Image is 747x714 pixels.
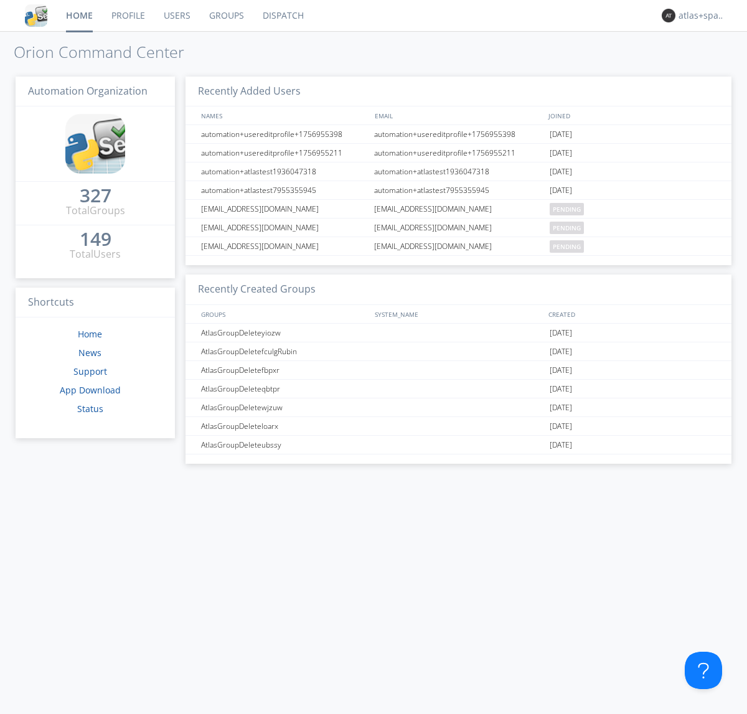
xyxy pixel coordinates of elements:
[66,204,125,218] div: Total Groups
[371,237,547,255] div: [EMAIL_ADDRESS][DOMAIN_NAME]
[550,417,572,436] span: [DATE]
[186,275,731,305] h3: Recently Created Groups
[73,365,107,377] a: Support
[198,305,369,323] div: GROUPS
[80,233,111,247] a: 149
[550,125,572,144] span: [DATE]
[545,305,720,323] div: CREATED
[371,218,547,237] div: [EMAIL_ADDRESS][DOMAIN_NAME]
[550,324,572,342] span: [DATE]
[78,347,101,359] a: News
[186,380,731,398] a: AtlasGroupDeleteqbtpr[DATE]
[186,342,731,361] a: AtlasGroupDeletefculgRubin[DATE]
[186,436,731,454] a: AtlasGroupDeleteubssy[DATE]
[198,398,370,416] div: AtlasGroupDeletewjzuw
[550,222,584,234] span: pending
[550,361,572,380] span: [DATE]
[80,189,111,202] div: 327
[371,125,547,143] div: automation+usereditprofile+1756955398
[198,218,370,237] div: [EMAIL_ADDRESS][DOMAIN_NAME]
[186,125,731,144] a: automation+usereditprofile+1756955398automation+usereditprofile+1756955398[DATE]
[77,403,103,415] a: Status
[550,203,584,215] span: pending
[662,9,675,22] img: 373638.png
[550,181,572,200] span: [DATE]
[16,288,175,318] h3: Shortcuts
[550,240,584,253] span: pending
[186,181,731,200] a: automation+atlastest7955355945automation+atlastest7955355945[DATE]
[80,233,111,245] div: 149
[685,652,722,689] iframe: Toggle Customer Support
[186,77,731,107] h3: Recently Added Users
[198,237,370,255] div: [EMAIL_ADDRESS][DOMAIN_NAME]
[545,106,720,124] div: JOINED
[28,84,148,98] span: Automation Organization
[550,162,572,181] span: [DATE]
[198,125,370,143] div: automation+usereditprofile+1756955398
[550,144,572,162] span: [DATE]
[550,436,572,454] span: [DATE]
[198,200,370,218] div: [EMAIL_ADDRESS][DOMAIN_NAME]
[550,398,572,417] span: [DATE]
[198,436,370,454] div: AtlasGroupDeleteubssy
[186,144,731,162] a: automation+usereditprofile+1756955211automation+usereditprofile+1756955211[DATE]
[371,162,547,181] div: automation+atlastest1936047318
[60,384,121,396] a: App Download
[186,218,731,237] a: [EMAIL_ADDRESS][DOMAIN_NAME][EMAIL_ADDRESS][DOMAIN_NAME]pending
[198,106,369,124] div: NAMES
[186,324,731,342] a: AtlasGroupDeleteyiozw[DATE]
[679,9,725,22] div: atlas+spanish0002
[198,342,370,360] div: AtlasGroupDeletefculgRubin
[371,144,547,162] div: automation+usereditprofile+1756955211
[78,328,102,340] a: Home
[25,4,47,27] img: cddb5a64eb264b2086981ab96f4c1ba7
[198,324,370,342] div: AtlasGroupDeleteyiozw
[371,181,547,199] div: automation+atlastest7955355945
[186,200,731,218] a: [EMAIL_ADDRESS][DOMAIN_NAME][EMAIL_ADDRESS][DOMAIN_NAME]pending
[186,162,731,181] a: automation+atlastest1936047318automation+atlastest1936047318[DATE]
[371,200,547,218] div: [EMAIL_ADDRESS][DOMAIN_NAME]
[550,342,572,361] span: [DATE]
[186,417,731,436] a: AtlasGroupDeleteloarx[DATE]
[70,247,121,261] div: Total Users
[198,162,370,181] div: automation+atlastest1936047318
[186,361,731,380] a: AtlasGroupDeletefbpxr[DATE]
[372,106,545,124] div: EMAIL
[186,237,731,256] a: [EMAIL_ADDRESS][DOMAIN_NAME][EMAIL_ADDRESS][DOMAIN_NAME]pending
[198,380,370,398] div: AtlasGroupDeleteqbtpr
[550,380,572,398] span: [DATE]
[372,305,545,323] div: SYSTEM_NAME
[198,361,370,379] div: AtlasGroupDeletefbpxr
[198,181,370,199] div: automation+atlastest7955355945
[65,114,125,174] img: cddb5a64eb264b2086981ab96f4c1ba7
[198,417,370,435] div: AtlasGroupDeleteloarx
[80,189,111,204] a: 327
[186,398,731,417] a: AtlasGroupDeletewjzuw[DATE]
[198,144,370,162] div: automation+usereditprofile+1756955211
